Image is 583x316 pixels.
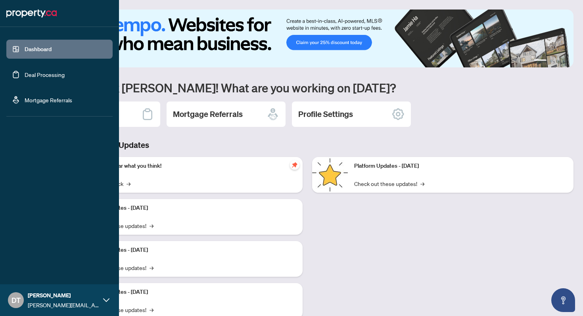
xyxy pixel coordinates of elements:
[173,109,243,120] h2: Mortgage Referrals
[25,46,52,53] a: Dashboard
[534,59,547,63] button: 1
[83,204,296,213] p: Platform Updates - [DATE]
[150,263,153,272] span: →
[28,291,99,300] span: [PERSON_NAME]
[354,162,567,170] p: Platform Updates - [DATE]
[12,295,21,306] span: DT
[25,71,65,78] a: Deal Processing
[354,179,424,188] a: Check out these updates!→
[298,109,353,120] h2: Profile Settings
[6,7,57,20] img: logo
[290,160,299,170] span: pushpin
[556,59,559,63] button: 3
[551,288,575,312] button: Open asap
[420,179,424,188] span: →
[312,157,348,193] img: Platform Updates - June 23, 2025
[83,162,296,170] p: We want to hear what you think!
[83,246,296,255] p: Platform Updates - [DATE]
[28,301,99,309] span: [PERSON_NAME][EMAIL_ADDRESS][DOMAIN_NAME]
[25,96,72,103] a: Mortgage Referrals
[127,179,130,188] span: →
[562,59,566,63] button: 4
[83,288,296,297] p: Platform Updates - [DATE]
[41,80,573,95] h1: Welcome back [PERSON_NAME]! What are you working on [DATE]?
[150,221,153,230] span: →
[41,140,573,151] h3: Brokerage & Industry Updates
[550,59,553,63] button: 2
[41,10,573,67] img: Slide 0
[150,305,153,314] span: →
